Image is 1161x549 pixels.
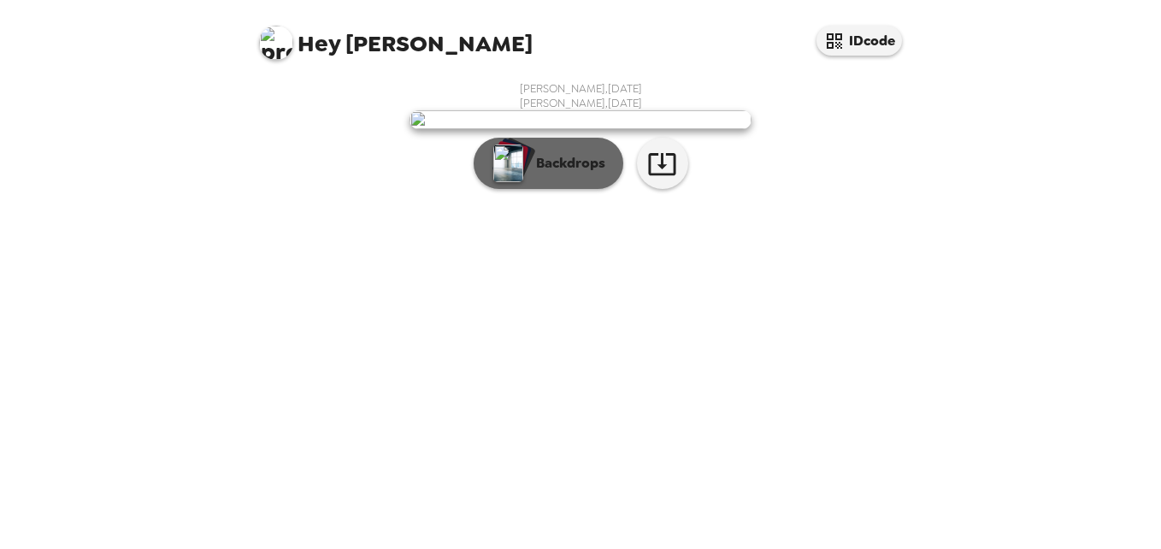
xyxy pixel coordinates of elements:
span: [PERSON_NAME] , [DATE] [520,96,642,110]
p: Backdrops [527,153,605,174]
span: Hey [298,28,340,59]
span: [PERSON_NAME] [259,17,533,56]
img: profile pic [259,26,293,60]
span: [PERSON_NAME] , [DATE] [520,81,642,96]
button: Backdrops [474,138,623,189]
img: user [410,110,751,129]
button: IDcode [816,26,902,56]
